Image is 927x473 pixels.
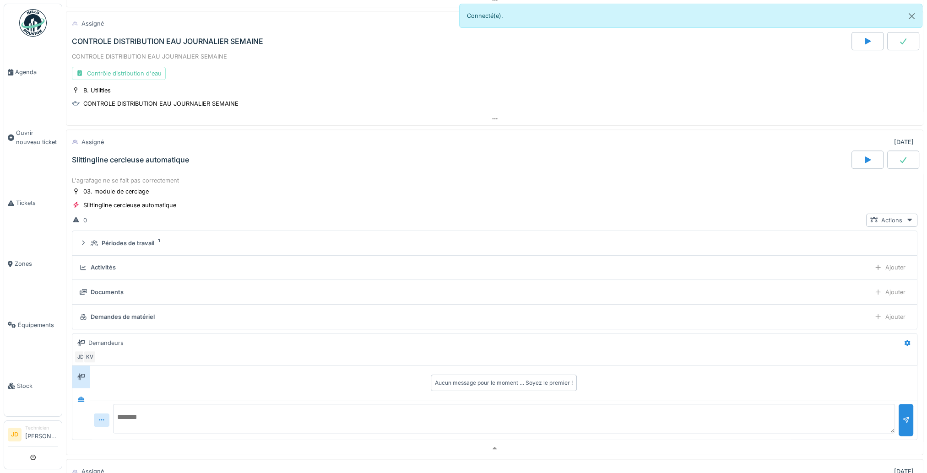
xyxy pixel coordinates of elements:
a: Équipements [4,295,62,355]
div: Ajouter [870,261,910,274]
a: Agenda [4,42,62,102]
span: Stock [17,382,58,390]
div: 0 [83,216,87,225]
div: Technicien [25,425,58,431]
div: Slittingline cercleuse automatique [83,201,176,210]
div: [DATE] [894,138,914,146]
li: [PERSON_NAME] [25,425,58,444]
div: 03. module de cerclage [83,187,149,196]
div: CONTROLE DISTRIBUTION EAU JOURNALIER SEMAINE [83,99,239,108]
div: CONTROLE DISTRIBUTION EAU JOURNALIER SEMAINE [72,37,263,46]
img: Badge_color-CXgf-gQk.svg [19,9,47,37]
div: Périodes de travail [102,239,154,247]
span: Équipements [18,321,58,329]
div: Ajouter [870,285,910,299]
div: CONTROLE DISTRIBUTION EAU JOURNALIER SEMAINE [72,52,917,61]
div: Assigné [81,138,104,146]
div: Demandes de matériel [91,312,155,321]
summary: Périodes de travail1 [76,235,913,252]
div: KV [83,350,96,363]
span: Tickets [16,199,58,207]
div: Activités [91,263,116,272]
div: JD [74,350,87,363]
li: JD [8,428,22,441]
span: Zones [15,259,58,268]
div: Actions [866,214,917,227]
a: Tickets [4,172,62,233]
a: Ouvrir nouveau ticket [4,102,62,172]
span: Ouvrir nouveau ticket [16,129,58,146]
a: JD Technicien[PERSON_NAME] [8,425,58,446]
span: Agenda [15,68,58,76]
summary: Demandes de matérielAjouter [76,308,913,325]
div: B. Utilities [83,86,111,95]
div: Contrôle distribution d'eau [72,67,166,80]
div: Slittingline cercleuse automatique [72,156,189,164]
summary: ActivitésAjouter [76,259,913,276]
div: Documents [91,288,124,296]
div: L'agrafage ne se fait pas correctement [72,176,917,185]
div: Demandeurs [88,339,124,347]
div: Assigné [81,19,104,28]
div: Aucun message pour le moment … Soyez le premier ! [435,379,573,387]
div: Connecté(e). [459,4,923,28]
div: Ajouter [870,310,910,323]
button: Close [901,4,922,28]
summary: DocumentsAjouter [76,284,913,301]
a: Stock [4,355,62,416]
a: Zones [4,233,62,294]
